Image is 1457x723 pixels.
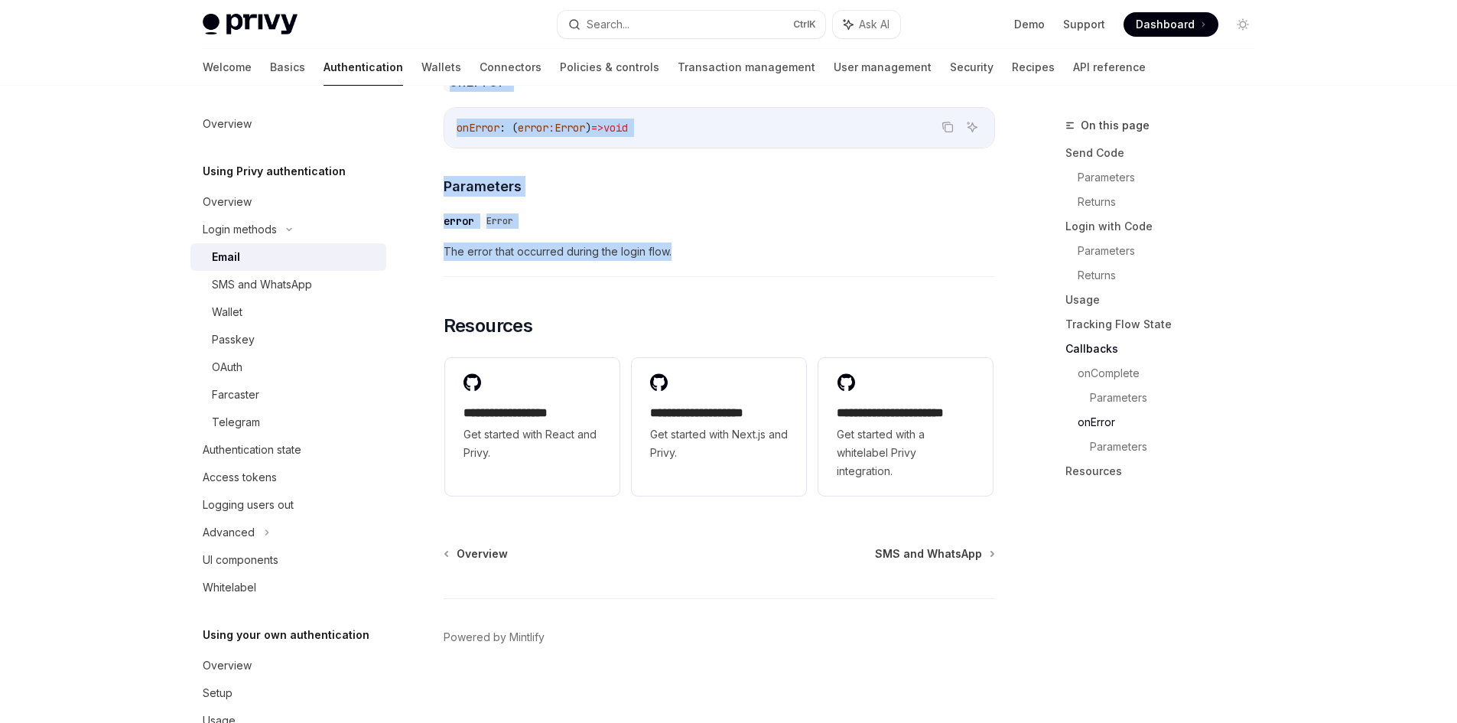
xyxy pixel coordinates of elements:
span: : [548,121,555,135]
div: Wallet [212,303,242,321]
button: Copy the contents from the code block [938,117,958,137]
a: Usage [1065,288,1267,312]
a: Callbacks [1065,337,1267,361]
a: Transaction management [678,49,815,86]
a: Returns [1078,263,1267,288]
div: Advanced [203,523,255,542]
div: Logging users out [203,496,294,514]
div: SMS and WhatsApp [212,275,312,294]
a: Access tokens [190,464,386,491]
h5: Using your own authentication [203,626,369,644]
div: Telegram [212,413,260,432]
a: Policies & controls [560,49,659,86]
button: Search...CtrlK [558,11,825,38]
div: Access tokens [203,468,277,487]
a: Returns [1078,190,1267,214]
a: Wallets [421,49,461,86]
a: Overview [190,110,386,138]
span: Parameters [444,176,522,197]
a: Telegram [190,409,386,436]
span: Error [555,121,585,135]
span: Dashboard [1136,17,1195,32]
span: SMS and WhatsApp [875,546,982,562]
div: Overview [203,115,252,133]
a: User management [834,49,932,86]
a: Farcaster [190,381,386,409]
a: Dashboard [1124,12,1218,37]
a: SMS and WhatsApp [875,546,994,562]
a: Send Code [1065,141,1267,165]
a: OAuth [190,353,386,381]
button: Ask AI [962,117,982,137]
a: Parameters [1078,165,1267,190]
div: Setup [203,684,233,702]
div: Whitelabel [203,578,256,597]
span: Resources [444,314,533,338]
span: Get started with Next.js and Privy. [650,425,788,462]
a: Parameters [1090,386,1267,410]
a: Authentication [324,49,403,86]
div: error [444,213,474,229]
button: Toggle dark mode [1231,12,1255,37]
a: Tracking Flow State [1065,312,1267,337]
div: Authentication state [203,441,301,459]
div: UI components [203,551,278,569]
a: API reference [1073,49,1146,86]
a: Login with Code [1065,214,1267,239]
div: Overview [203,656,252,675]
a: Recipes [1012,49,1055,86]
span: The error that occurred during the login flow. [444,243,995,261]
a: Basics [270,49,305,86]
div: Overview [203,193,252,211]
span: : ( [499,121,518,135]
a: Resources [1065,459,1267,484]
span: => [591,121,603,135]
div: Passkey [212,331,255,349]
span: Overview [457,546,508,562]
a: Demo [1014,17,1045,32]
div: Email [212,248,240,266]
a: Support [1063,17,1105,32]
a: Overview [445,546,508,562]
a: Logging users out [190,491,386,519]
span: Ask AI [859,17,889,32]
img: light logo [203,14,298,35]
a: onError [1078,410,1267,435]
button: Ask AI [833,11,900,38]
a: Overview [190,188,386,216]
span: onError [457,121,499,135]
span: Get started with React and Privy. [463,425,601,462]
a: onComplete [1078,361,1267,386]
h5: Using Privy authentication [203,162,346,181]
span: error [518,121,548,135]
a: Overview [190,652,386,679]
a: Parameters [1090,435,1267,459]
a: Parameters [1078,239,1267,263]
a: Email [190,243,386,271]
a: Authentication state [190,436,386,464]
a: Wallet [190,298,386,326]
span: Ctrl K [793,18,816,31]
div: OAuth [212,358,242,376]
div: Search... [587,15,629,34]
div: Farcaster [212,386,259,404]
a: Whitelabel [190,574,386,601]
a: Welcome [203,49,252,86]
span: ) [585,121,591,135]
a: SMS and WhatsApp [190,271,386,298]
a: Passkey [190,326,386,353]
a: UI components [190,546,386,574]
a: Powered by Mintlify [444,630,545,645]
a: Security [950,49,994,86]
span: Get started with a whitelabel Privy integration. [837,425,974,480]
a: Connectors [480,49,541,86]
span: void [603,121,628,135]
a: Setup [190,679,386,707]
div: Login methods [203,220,277,239]
span: On this page [1081,116,1150,135]
span: Error [486,215,513,227]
